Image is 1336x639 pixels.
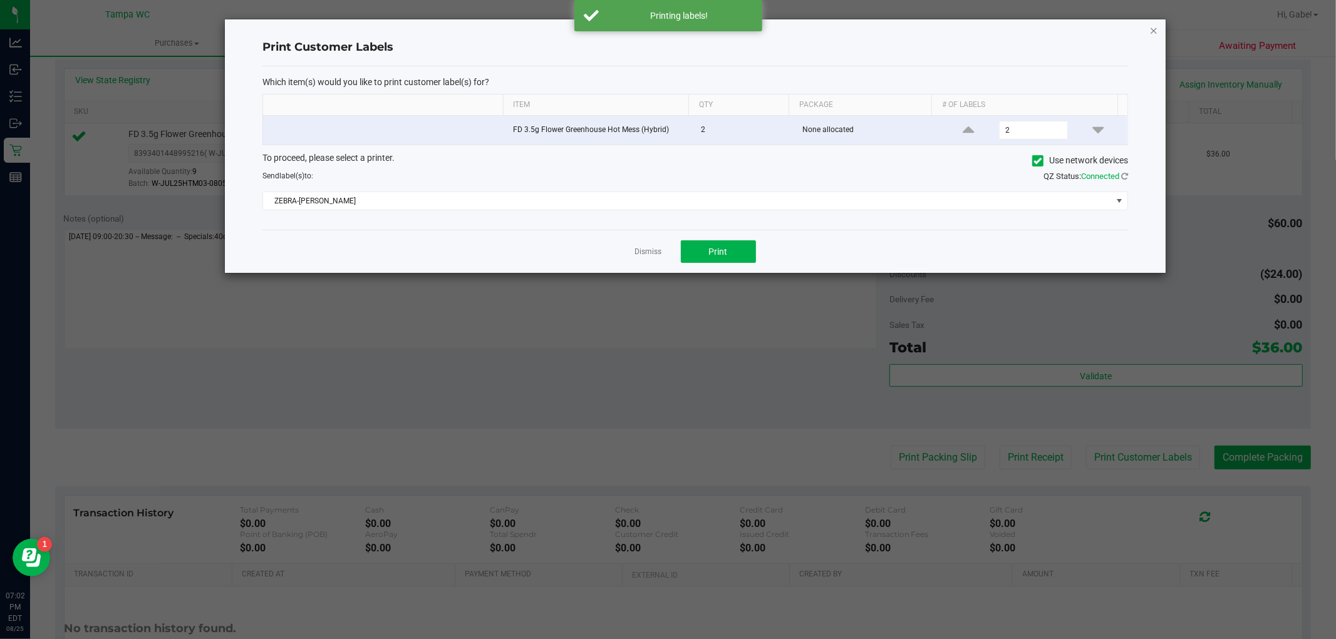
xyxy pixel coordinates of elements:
a: Dismiss [635,247,662,257]
td: 2 [693,116,795,145]
div: To proceed, please select a printer. [253,151,1137,170]
th: # of labels [931,95,1117,116]
th: Qty [688,95,789,116]
p: Which item(s) would you like to print customer label(s) for? [262,76,1128,88]
iframe: Resource center [13,539,50,576]
span: Print [709,247,728,257]
label: Use network devices [1032,154,1128,167]
div: Printing labels! [606,9,753,22]
td: None allocated [795,116,940,145]
span: Connected [1081,171,1119,181]
th: Package [789,95,931,116]
span: Send to: [262,171,313,180]
td: FD 3.5g Flower Greenhouse Hot Mess (Hybrid) [505,116,693,145]
h4: Print Customer Labels [262,39,1128,56]
th: Item [503,95,688,116]
span: QZ Status: [1043,171,1128,181]
iframe: Resource center unread badge [37,537,52,552]
button: Print [681,240,756,263]
span: ZEBRA-[PERSON_NAME] [263,192,1112,210]
span: label(s) [279,171,304,180]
